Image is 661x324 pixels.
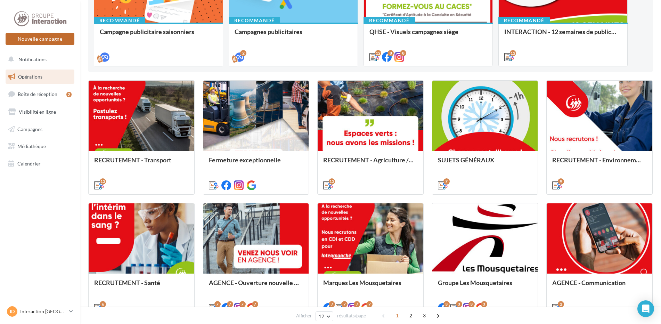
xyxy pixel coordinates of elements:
[6,305,74,318] a: ID Interaction [GEOGRAPHIC_DATA]
[18,91,57,97] span: Boîte de réception
[337,313,366,319] span: résultats/page
[6,33,74,45] button: Nouvelle campagne
[4,139,76,154] a: Médiathèque
[498,17,550,24] div: Recommandé
[4,122,76,137] a: Campagnes
[235,28,352,42] div: Campagnes publicitaires
[19,109,56,115] span: Visibilité en ligne
[405,310,416,321] span: 2
[323,279,418,293] div: Marques Les Mousquetaires
[443,178,450,185] div: 7
[329,178,335,185] div: 13
[10,308,15,315] span: ID
[252,301,258,307] div: 7
[209,279,303,293] div: AGENCE - Ouverture nouvelle agence
[481,301,487,307] div: 3
[4,156,76,171] a: Calendrier
[438,156,532,170] div: SUJETS GÉNÉRAUX
[558,178,564,185] div: 9
[400,50,406,56] div: 8
[239,301,246,307] div: 7
[552,156,647,170] div: RECRUTEMENT - Environnement
[4,52,73,67] button: Notifications
[296,313,312,319] span: Afficher
[20,308,66,315] p: Interaction [GEOGRAPHIC_DATA]
[369,28,487,42] div: QHSE - Visuels campagnes siège
[323,156,418,170] div: RECRUTEMENT - Agriculture / Espaces verts
[94,156,189,170] div: RECRUTEMENT - Transport
[66,92,72,97] div: 2
[558,301,564,307] div: 2
[438,279,532,293] div: Groupe Les Mousquetaires
[419,310,430,321] span: 3
[100,28,217,42] div: Campagne publicitaire saisonniers
[4,70,76,84] a: Opérations
[510,50,516,56] div: 12
[100,178,106,185] div: 13
[4,105,76,119] a: Visibilité en ligne
[4,87,76,102] a: Boîte de réception2
[18,56,47,62] span: Notifications
[366,301,373,307] div: 7
[17,126,42,132] span: Campagnes
[17,143,46,149] span: Médiathèque
[240,50,246,56] div: 2
[17,161,41,167] span: Calendrier
[214,301,221,307] div: 7
[94,279,189,293] div: RECRUTEMENT - Santé
[443,301,450,307] div: 3
[468,301,475,307] div: 3
[94,17,145,24] div: Recommandé
[364,17,415,24] div: Recommandé
[456,301,462,307] div: 3
[229,17,280,24] div: Recommandé
[209,156,303,170] div: Fermeture exceptionnelle
[319,314,325,319] span: 12
[18,74,42,80] span: Opérations
[637,300,654,317] div: Open Intercom Messenger
[354,301,360,307] div: 7
[316,311,333,321] button: 12
[329,301,335,307] div: 7
[375,50,381,56] div: 12
[552,279,647,293] div: AGENCE - Communication
[504,28,622,42] div: INTERACTION - 12 semaines de publication
[392,310,403,321] span: 1
[387,50,394,56] div: 8
[341,301,348,307] div: 7
[227,301,233,307] div: 7
[100,301,106,307] div: 6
